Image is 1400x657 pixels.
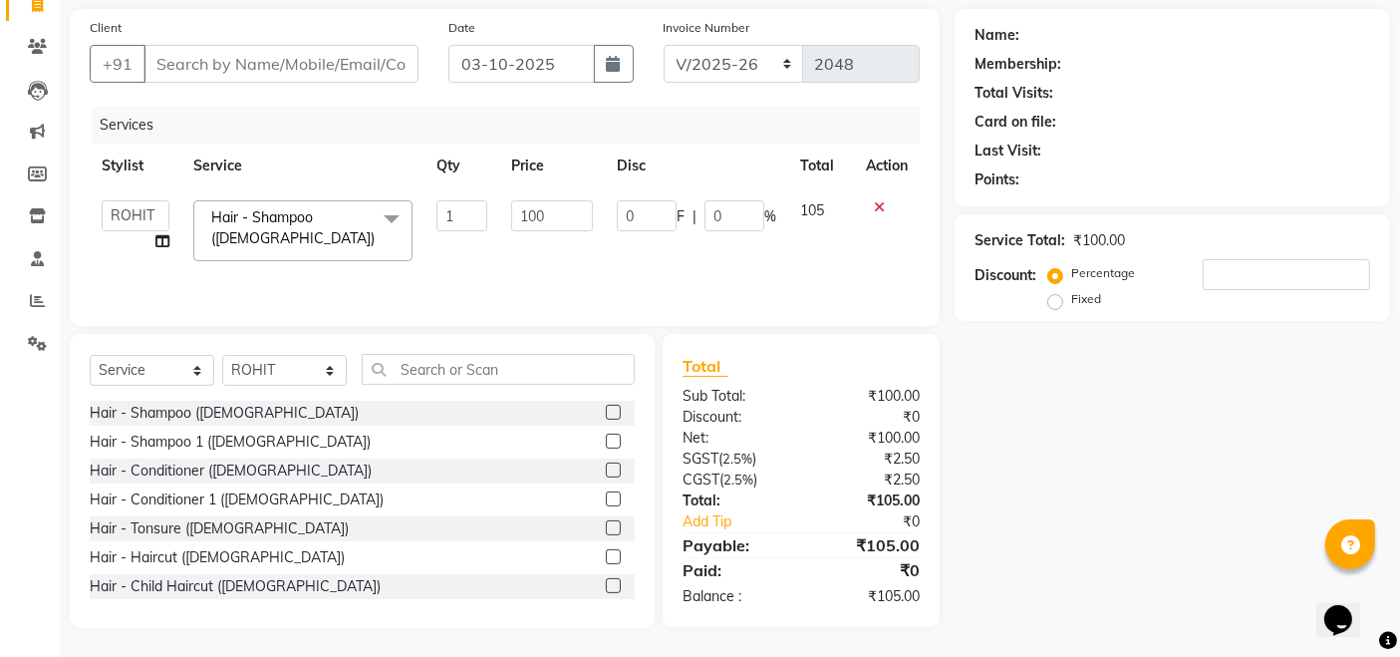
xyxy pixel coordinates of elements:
a: Add Tip [668,511,823,532]
span: 2.5% [722,451,752,467]
th: Total [788,144,854,188]
div: Services [92,107,935,144]
span: | [693,206,697,227]
a: x [375,229,384,247]
div: Paid: [668,558,801,582]
div: Membership: [975,54,1061,75]
div: ₹100.00 [801,428,935,449]
th: Price [499,144,605,188]
span: SGST [683,450,718,468]
div: Balance : [668,586,801,607]
th: Disc [605,144,788,188]
span: % [764,206,776,227]
div: Hair - Haircut ([DEMOGRAPHIC_DATA]) [90,547,345,568]
div: ₹105.00 [801,533,935,557]
div: ₹0 [824,511,936,532]
div: ₹105.00 [801,586,935,607]
th: Action [854,144,920,188]
div: Hair - Shampoo 1 ([DEMOGRAPHIC_DATA]) [90,432,371,453]
div: Payable: [668,533,801,557]
div: Hair - Conditioner ([DEMOGRAPHIC_DATA]) [90,461,372,482]
span: 2.5% [723,472,753,488]
div: Card on file: [975,112,1056,133]
div: Total: [668,491,801,511]
div: Last Visit: [975,141,1041,162]
div: ₹105.00 [801,491,935,511]
input: Search or Scan [362,354,635,385]
span: CGST [683,471,719,489]
span: Total [683,356,728,377]
iframe: chat widget [1316,577,1380,637]
label: Client [90,19,122,37]
div: ₹100.00 [801,386,935,407]
div: Discount: [975,265,1036,286]
div: Net: [668,428,801,449]
th: Qty [424,144,499,188]
label: Fixed [1071,290,1101,308]
div: Points: [975,169,1019,190]
input: Search by Name/Mobile/Email/Code [143,45,419,83]
button: +91 [90,45,145,83]
div: ( ) [668,449,801,470]
div: Hair - Tonsure ([DEMOGRAPHIC_DATA]) [90,518,349,539]
div: Discount: [668,407,801,428]
div: Service Total: [975,230,1065,251]
div: Sub Total: [668,386,801,407]
label: Invoice Number [664,19,750,37]
div: Total Visits: [975,83,1053,104]
th: Stylist [90,144,181,188]
span: Hair - Shampoo ([DEMOGRAPHIC_DATA]) [211,208,375,247]
div: Hair - Shampoo ([DEMOGRAPHIC_DATA]) [90,403,359,424]
span: F [677,206,685,227]
div: Hair - Child Haircut ([DEMOGRAPHIC_DATA]) [90,576,381,597]
div: ₹100.00 [1073,230,1125,251]
div: ₹0 [801,407,935,428]
label: Date [448,19,475,37]
span: 105 [800,201,824,219]
th: Service [181,144,424,188]
div: ₹0 [801,558,935,582]
div: ₹2.50 [801,470,935,491]
div: ( ) [668,470,801,491]
div: ₹2.50 [801,449,935,470]
div: Hair - Conditioner 1 ([DEMOGRAPHIC_DATA]) [90,490,384,510]
div: Name: [975,25,1019,46]
label: Percentage [1071,264,1135,282]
